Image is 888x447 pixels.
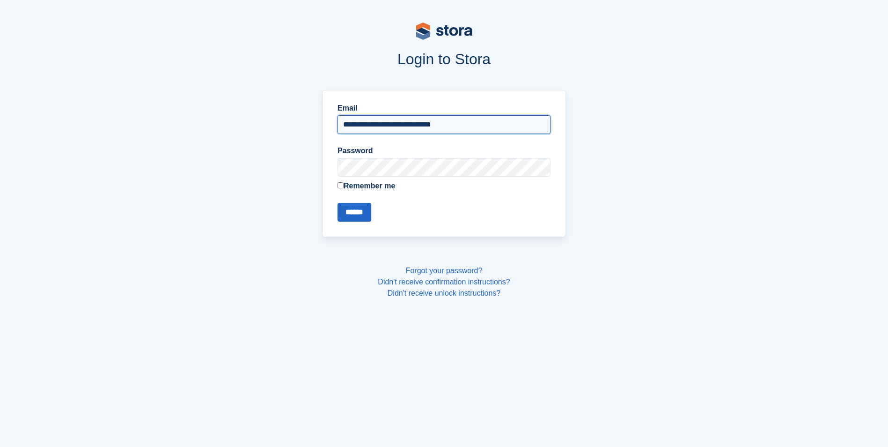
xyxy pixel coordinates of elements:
[338,182,344,188] input: Remember me
[338,145,550,156] label: Password
[416,22,472,40] img: stora-logo-53a41332b3708ae10de48c4981b4e9114cc0af31d8433b30ea865607fb682f29.svg
[378,278,510,286] a: Didn't receive confirmation instructions?
[406,267,483,275] a: Forgot your password?
[338,103,550,114] label: Email
[338,180,550,192] label: Remember me
[144,51,745,67] h1: Login to Stora
[388,289,500,297] a: Didn't receive unlock instructions?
